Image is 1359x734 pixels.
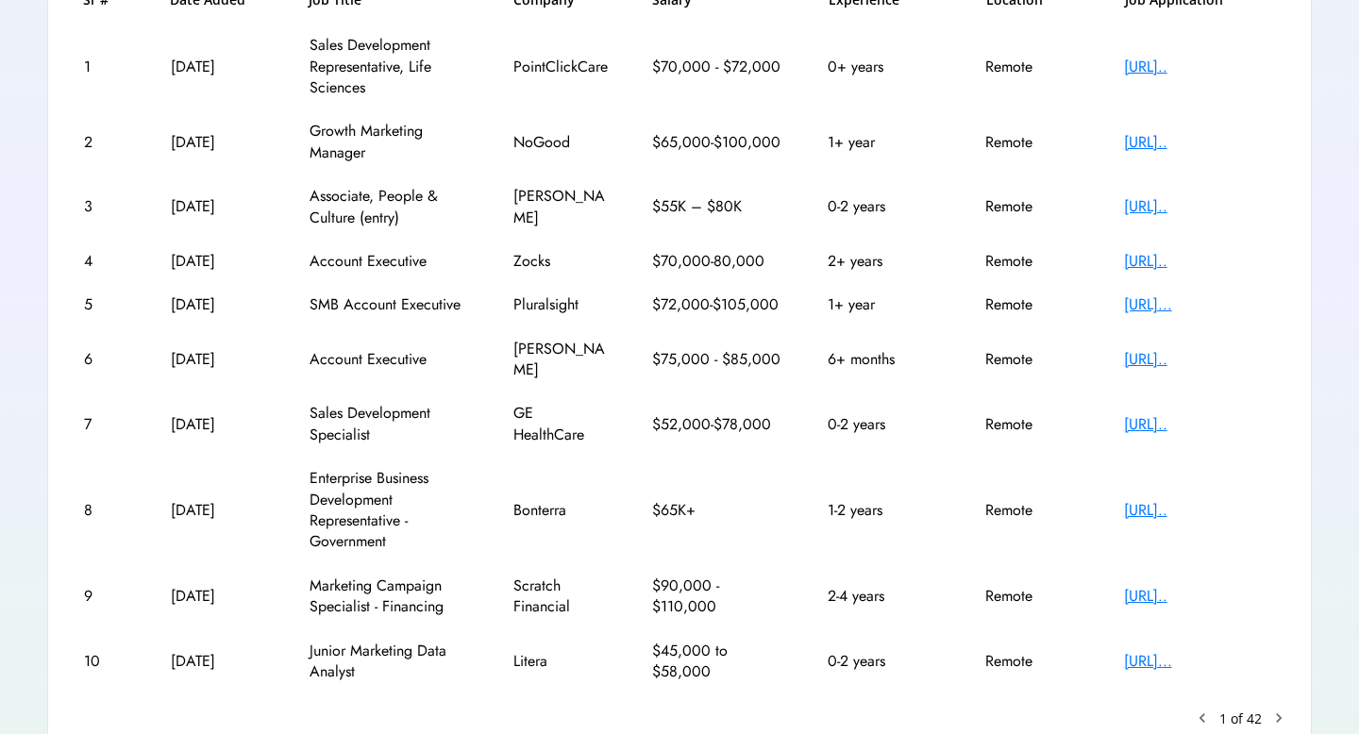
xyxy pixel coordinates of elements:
div: [DATE] [171,586,265,607]
div: 0-2 years [828,651,941,672]
div: 2 [84,132,126,153]
div: 9 [84,586,126,607]
div: $90,000 - $110,000 [652,576,784,618]
div: Sales Development Specialist [310,403,470,445]
div: [DATE] [171,196,265,217]
div: Remote [985,586,1080,607]
div: 2-4 years [828,586,941,607]
div: 8 [84,500,126,521]
div: 7 [84,414,126,435]
div: Remote [985,57,1080,77]
div: [URL].. [1124,57,1275,77]
button: keyboard_arrow_left [1193,709,1212,727]
div: $70,000-80,000 [652,251,784,272]
div: GE HealthCare [513,403,608,445]
div: 0-2 years [828,196,941,217]
div: 1 of 42 [1219,709,1262,728]
div: 1-2 years [828,500,941,521]
div: 2+ years [828,251,941,272]
div: Remote [985,651,1080,672]
div: [DATE] [171,414,265,435]
div: Zocks [513,251,608,272]
div: 6 [84,349,126,370]
div: PointClickCare [513,57,608,77]
div: 1+ year [828,132,941,153]
div: 3 [84,196,126,217]
div: Scratch Financial [513,576,608,618]
div: SMB Account Executive [310,294,470,315]
div: 5 [84,294,126,315]
div: [URL].. [1124,196,1275,217]
div: 10 [84,651,126,672]
div: [URL]... [1124,651,1275,672]
div: Litera [513,651,608,672]
div: [URL].. [1124,132,1275,153]
div: [URL].. [1124,500,1275,521]
div: [DATE] [171,57,265,77]
div: $70,000 - $72,000 [652,57,784,77]
div: $72,000-$105,000 [652,294,784,315]
div: Account Executive [310,349,470,370]
div: Marketing Campaign Specialist - Financing [310,576,470,618]
div: Account Executive [310,251,470,272]
div: [PERSON_NAME] [513,186,608,228]
div: [URL].. [1124,251,1275,272]
div: 4 [84,251,126,272]
div: 0+ years [828,57,941,77]
div: Sales Development Representative, Life Sciences [310,35,470,98]
div: $52,000-$78,000 [652,414,784,435]
div: 0-2 years [828,414,941,435]
div: [URL].. [1124,349,1275,370]
div: [DATE] [171,132,265,153]
div: [URL].. [1124,414,1275,435]
div: Enterprise Business Development Representative - Government [310,468,470,553]
div: $45,000 to $58,000 [652,641,784,683]
div: $65,000-$100,000 [652,132,784,153]
div: Growth Marketing Manager [310,121,470,163]
div: [URL].. [1124,586,1275,607]
div: Pluralsight [513,294,608,315]
div: Associate, People & Culture (entry) [310,186,470,228]
div: Bonterra [513,500,608,521]
div: [DATE] [171,651,265,672]
div: $55K – $80K [652,196,784,217]
div: Remote [985,500,1080,521]
div: 6+ months [828,349,941,370]
div: 1+ year [828,294,941,315]
div: $65K+ [652,500,784,521]
div: Junior Marketing Data Analyst [310,641,470,683]
div: $75,000 - $85,000 [652,349,784,370]
div: Remote [985,196,1080,217]
div: Remote [985,414,1080,435]
div: [DATE] [171,500,265,521]
div: [DATE] [171,294,265,315]
div: Remote [985,132,1080,153]
div: NoGood [513,132,608,153]
div: [PERSON_NAME] [513,339,608,381]
div: 1 [84,57,126,77]
div: Remote [985,294,1080,315]
div: [DATE] [171,349,265,370]
div: Remote [985,251,1080,272]
div: Remote [985,349,1080,370]
div: [DATE] [171,251,265,272]
div: [URL]... [1124,294,1275,315]
button: chevron_right [1269,709,1288,727]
